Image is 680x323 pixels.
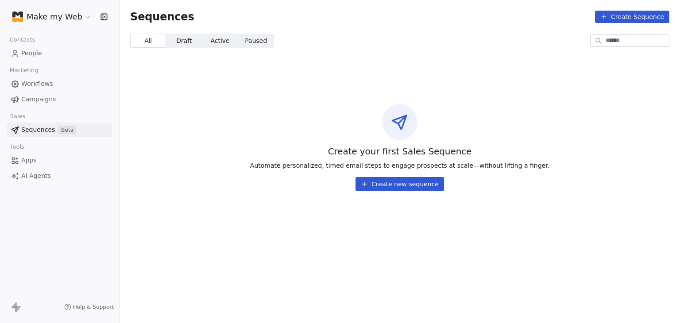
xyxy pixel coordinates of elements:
a: Help & Support [64,304,114,311]
span: Campaigns [21,95,56,104]
a: People [7,46,112,61]
span: Automate personalized, timed email steps to engage prospects at scale—without lifting a finger. [250,161,549,170]
span: Sequences [21,125,55,135]
a: Workflows [7,77,112,91]
img: favicon-orng.png [12,12,23,22]
span: Tools [6,140,28,154]
span: AI Agents [21,171,51,181]
span: Active [210,36,229,46]
span: Contacts [6,33,39,46]
span: People [21,49,42,58]
span: Draft [176,36,192,46]
button: Make my Web [11,9,93,24]
a: AI Agents [7,169,112,183]
span: Paused [245,36,267,46]
span: Marketing [6,64,42,77]
a: SequencesBeta [7,123,112,137]
span: Make my Web [27,11,82,23]
button: Create Sequence [595,11,669,23]
a: Apps [7,153,112,168]
span: Help & Support [73,304,114,311]
a: Campaigns [7,92,112,107]
span: Beta [58,126,76,135]
span: Sales [6,110,29,123]
span: Sequences [130,11,194,23]
span: Create your first Sales Sequence [328,145,472,158]
button: Create new sequence [355,177,444,191]
span: Workflows [21,79,53,88]
span: Apps [21,156,37,165]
